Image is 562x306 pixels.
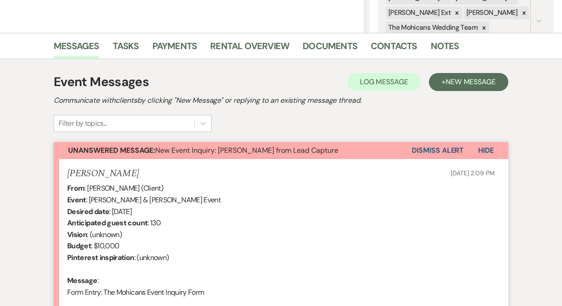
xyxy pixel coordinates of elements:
[429,73,508,91] button: +New Message
[210,39,289,59] a: Rental Overview
[67,230,87,239] b: Vision
[67,241,91,251] b: Budget
[446,77,496,87] span: New Message
[67,195,86,205] b: Event
[412,142,464,159] button: Dismiss Alert
[67,168,139,179] h5: [PERSON_NAME]
[113,39,139,59] a: Tasks
[386,6,452,19] div: [PERSON_NAME] Ext
[54,39,99,59] a: Messages
[386,21,479,34] div: The Mohicans Wedding Team
[67,276,97,285] b: Message
[451,169,495,177] span: [DATE] 2:09 PM
[68,146,338,155] span: New Event Inquiry: [PERSON_NAME] from Lead Capture
[67,183,84,193] b: From
[464,6,519,19] div: [PERSON_NAME]
[54,95,508,106] h2: Communicate with clients by clicking "New Message" or replying to an existing message thread.
[54,73,149,91] h1: Event Messages
[67,253,134,262] b: Pinterest inspiration
[303,39,357,59] a: Documents
[152,39,197,59] a: Payments
[347,73,421,91] button: Log Message
[67,218,147,228] b: Anticipated guest count
[67,207,109,216] b: Desired date
[371,39,417,59] a: Contacts
[464,142,508,159] button: Hide
[431,39,459,59] a: Notes
[59,118,107,129] div: Filter by topics...
[360,77,408,87] span: Log Message
[478,146,494,155] span: Hide
[68,146,155,155] strong: Unanswered Message:
[54,142,412,159] button: Unanswered Message:New Event Inquiry: [PERSON_NAME] from Lead Capture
